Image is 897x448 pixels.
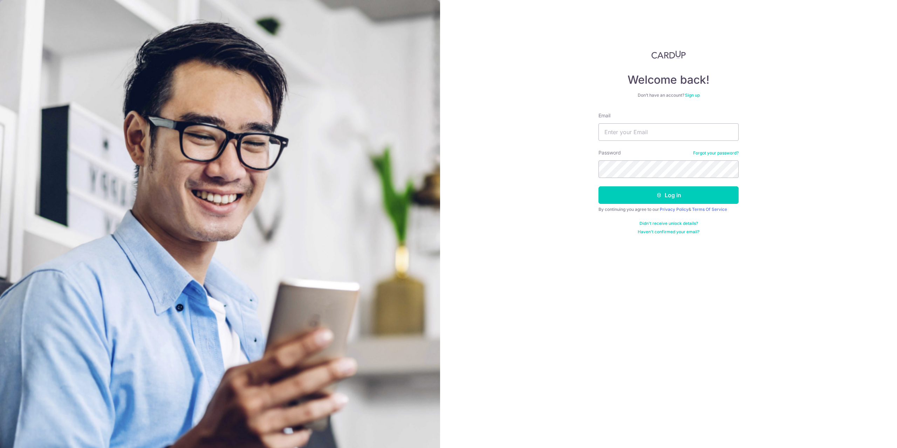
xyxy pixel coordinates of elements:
a: Sign up [685,92,700,98]
div: Don’t have an account? [598,92,739,98]
label: Email [598,112,610,119]
label: Password [598,149,621,156]
div: By continuing you agree to our & [598,207,739,212]
a: Forgot your password? [693,150,739,156]
a: Didn't receive unlock details? [639,221,698,226]
a: Haven't confirmed your email? [638,229,699,235]
a: Terms Of Service [692,207,727,212]
a: Privacy Policy [660,207,689,212]
input: Enter your Email [598,123,739,141]
img: CardUp Logo [651,50,686,59]
button: Log in [598,186,739,204]
h4: Welcome back! [598,73,739,87]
